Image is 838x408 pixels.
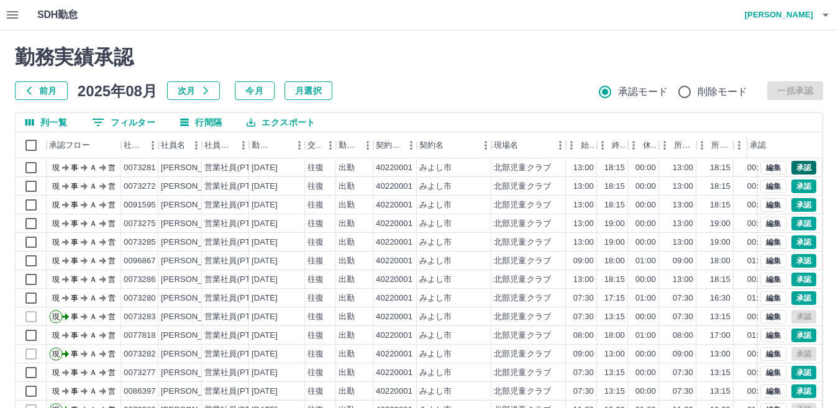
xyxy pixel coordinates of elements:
div: 13:00 [573,274,594,286]
div: 0073272 [124,181,156,193]
div: 18:00 [604,255,625,267]
div: みよし市 [419,199,452,211]
div: 往復 [307,348,324,360]
div: [PERSON_NAME] [161,367,229,379]
div: 07:30 [573,311,594,323]
text: 事 [71,182,78,191]
button: 承認 [791,217,816,230]
div: 往復 [307,237,324,248]
button: メニュー [358,136,377,155]
button: 編集 [760,291,786,305]
div: みよし市 [419,348,452,360]
div: 営業社員(PT契約) [204,162,270,174]
button: 列選択 [16,113,77,132]
text: Ａ [89,219,97,228]
div: 13:00 [673,237,693,248]
div: 休憩 [628,132,659,158]
div: 往復 [307,292,324,304]
div: みよし市 [419,162,452,174]
div: 終業 [612,132,626,158]
div: 13:00 [673,162,693,174]
div: 00:00 [635,199,656,211]
text: 営 [108,201,116,209]
div: 0073283 [124,311,156,323]
div: [PERSON_NAME] [161,330,229,342]
button: エクスポート [237,113,325,132]
text: 現 [52,219,60,228]
div: 営業社員(PT契約) [204,311,270,323]
div: 13:15 [710,311,731,323]
div: 00:00 [635,367,656,379]
div: 18:15 [604,181,625,193]
div: 40220001 [376,330,412,342]
div: 出勤 [339,218,355,230]
div: 営業社員(PT契約) [204,255,270,267]
div: 01:00 [635,292,656,304]
text: 事 [71,201,78,209]
div: 現場名 [494,132,518,158]
div: 00:00 [635,162,656,174]
div: 00:00 [747,162,768,174]
div: 交通費 [307,132,321,158]
div: 13:00 [673,218,693,230]
button: 編集 [760,235,786,249]
button: 編集 [760,161,786,175]
div: みよし市 [419,330,452,342]
div: [DATE] [252,199,278,211]
div: 00:00 [747,199,768,211]
text: 事 [71,275,78,284]
div: 社員区分 [202,132,249,158]
div: 北部児童クラブ [494,237,551,248]
div: 承認 [750,132,766,158]
button: 行間隔 [170,113,232,132]
div: 18:00 [604,330,625,342]
button: 承認 [791,291,816,305]
div: 13:00 [710,348,731,360]
div: 40220001 [376,218,412,230]
button: メニュー [402,136,421,155]
text: 事 [71,256,78,265]
div: 18:15 [604,274,625,286]
div: [DATE] [252,367,278,379]
div: 13:00 [573,199,594,211]
text: Ａ [89,294,97,302]
div: 0073277 [124,367,156,379]
button: フィルター表示 [82,113,165,132]
div: 00:00 [747,348,768,360]
div: 13:00 [573,181,594,193]
div: 契約コード [373,132,417,158]
div: 北部児童クラブ [494,367,551,379]
div: 出勤 [339,330,355,342]
text: Ａ [89,238,97,247]
div: [PERSON_NAME] [161,274,229,286]
div: 40220001 [376,162,412,174]
div: 13:15 [604,311,625,323]
div: 00:00 [635,311,656,323]
div: 00:00 [747,274,768,286]
div: 09:00 [673,255,693,267]
h5: 2025年08月 [78,81,157,100]
text: Ａ [89,201,97,209]
div: 社員名 [158,132,202,158]
div: 所定開始 [659,132,696,158]
text: 現 [52,275,60,284]
div: 勤務日 [249,132,305,158]
div: 18:15 [710,181,731,193]
div: 0073286 [124,274,156,286]
text: Ａ [89,256,97,265]
div: 01:00 [747,255,768,267]
h2: 勤務実績承認 [15,45,823,69]
div: 19:00 [710,218,731,230]
div: 営業社員(PT契約) [204,237,270,248]
div: みよし市 [419,292,452,304]
text: Ａ [89,331,97,340]
div: 18:15 [710,162,731,174]
button: 編集 [760,254,786,268]
button: ソート [273,137,290,154]
div: 北部児童クラブ [494,181,551,193]
button: 編集 [760,217,786,230]
div: 40220001 [376,181,412,193]
div: 0073285 [124,237,156,248]
div: 40220001 [376,367,412,379]
div: 往復 [307,181,324,193]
